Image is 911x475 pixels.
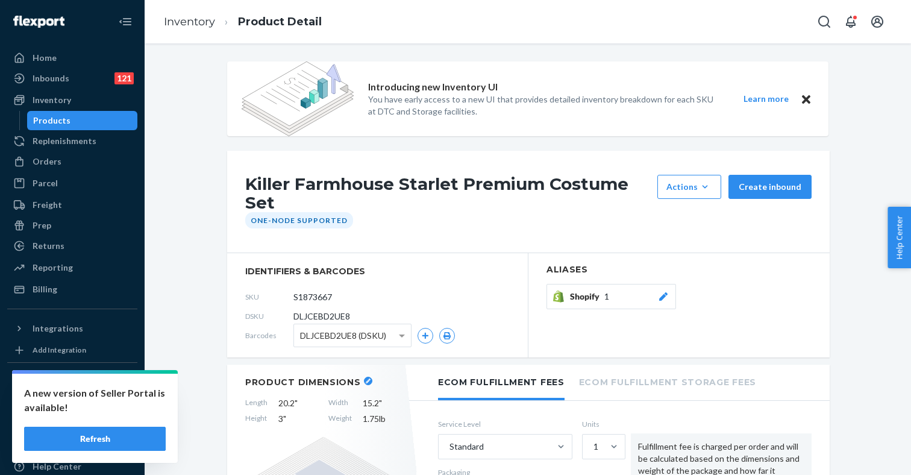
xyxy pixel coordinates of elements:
[33,345,86,355] div: Add Integration
[657,175,721,199] button: Actions
[546,265,812,274] h2: Aliases
[7,174,137,193] a: Parcel
[33,461,81,473] div: Help Center
[438,419,572,429] label: Service Level
[33,322,83,335] div: Integrations
[295,398,298,408] span: "
[33,219,51,231] div: Prep
[238,15,322,28] a: Product Detail
[7,436,137,456] a: Talk to Support
[546,284,676,309] button: Shopify1
[865,10,889,34] button: Open account menu
[33,52,57,64] div: Home
[24,427,166,451] button: Refresh
[245,377,361,388] h2: Product Dimensions
[278,397,318,409] span: 20.2
[33,262,73,274] div: Reporting
[245,413,268,425] span: Height
[33,94,71,106] div: Inventory
[363,397,402,409] span: 15.2
[164,15,215,28] a: Inventory
[33,115,70,127] div: Products
[604,291,609,303] span: 1
[245,265,510,277] span: identifiers & barcodes
[7,258,137,277] a: Reporting
[33,135,96,147] div: Replenishments
[245,397,268,409] span: Length
[7,48,137,68] a: Home
[33,240,64,252] div: Returns
[798,92,814,107] button: Close
[438,365,565,400] li: Ecom Fulfillment Fees
[363,413,402,425] span: 1.75 lb
[888,207,911,268] button: Help Center
[114,72,134,84] div: 121
[242,61,354,136] img: new-reports-banner-icon.82668bd98b6a51aee86340f2a7b77ae3.png
[245,292,293,302] span: SKU
[7,280,137,299] a: Billing
[245,175,651,212] h1: Killer Farmhouse Starlet Premium Costume Set
[368,93,721,118] p: You have early access to a new UI that provides detailed inventory breakdown for each SKU at DTC ...
[448,441,449,453] input: Standard
[328,413,352,425] span: Weight
[379,398,382,408] span: "
[33,199,62,211] div: Freight
[592,441,593,453] input: 1
[449,441,484,453] div: Standard
[24,386,166,415] p: A new version of Seller Portal is available!
[7,319,137,338] button: Integrations
[328,397,352,409] span: Width
[7,373,137,392] button: Fast Tags
[582,419,621,429] label: Units
[736,92,796,107] button: Learn more
[7,343,137,357] a: Add Integration
[245,212,353,228] div: One-Node Supported
[278,413,318,425] span: 3
[293,310,350,322] span: DLJCEBD2UE8
[7,236,137,256] a: Returns
[7,216,137,235] a: Prep
[33,177,58,189] div: Parcel
[7,131,137,151] a: Replenishments
[579,365,756,398] li: Ecom Fulfillment Storage Fees
[7,195,137,215] a: Freight
[839,10,863,34] button: Open notifications
[113,10,137,34] button: Close Navigation
[7,90,137,110] a: Inventory
[7,152,137,171] a: Orders
[666,181,712,193] div: Actions
[570,291,604,303] span: Shopify
[245,311,293,321] span: DSKU
[368,80,498,94] p: Introducing new Inventory UI
[27,111,138,130] a: Products
[283,414,286,424] span: "
[33,72,69,84] div: Inbounds
[13,16,64,28] img: Flexport logo
[7,69,137,88] a: Inbounds121
[7,397,137,411] a: Add Fast Tag
[728,175,812,199] button: Create inbound
[593,441,598,453] div: 1
[33,156,61,168] div: Orders
[7,416,137,435] a: Settings
[812,10,836,34] button: Open Search Box
[245,330,293,341] span: Barcodes
[154,4,331,40] ol: breadcrumbs
[300,326,386,346] span: DLJCEBD2UE8 (DSKU)
[33,283,57,295] div: Billing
